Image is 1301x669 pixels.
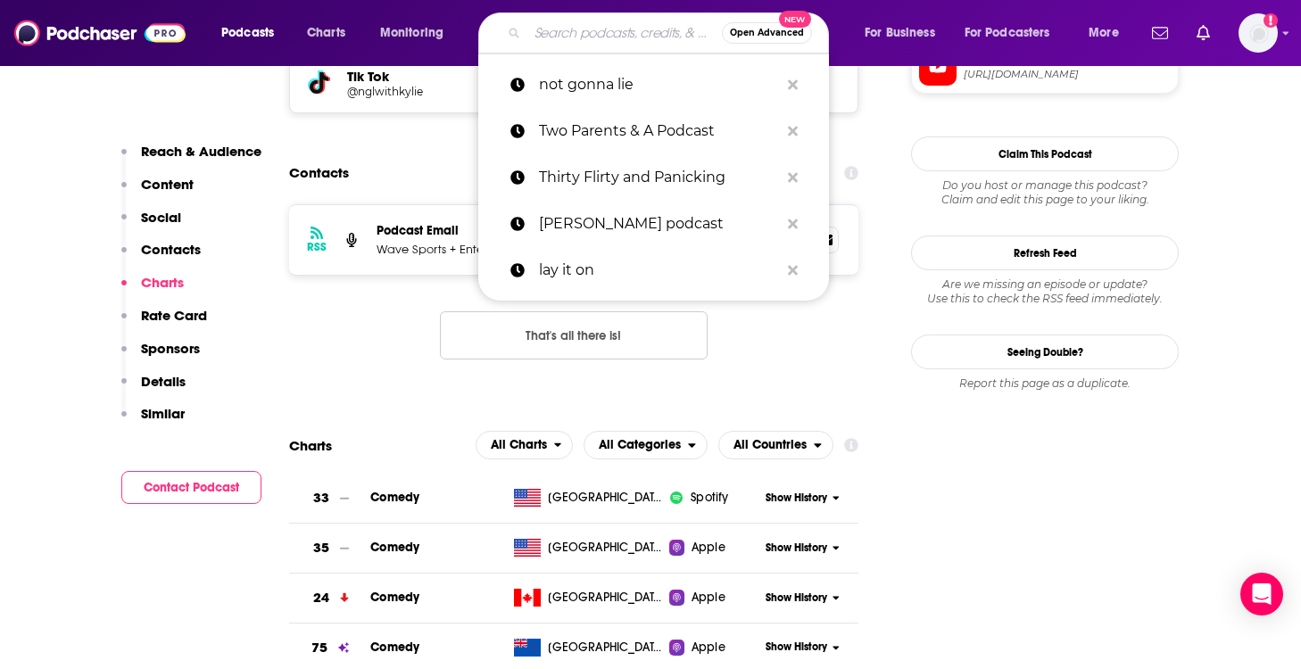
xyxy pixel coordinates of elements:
span: Canada [548,589,664,607]
button: Open AdvancedNew [722,22,812,44]
button: Show History [760,491,846,506]
span: New Zealand [548,639,664,657]
a: @nglwithkylie [347,85,494,98]
a: Two Parents & A Podcast [478,108,829,154]
span: Charts [307,21,345,45]
p: Similar [141,405,185,422]
a: Comedy [370,490,419,505]
div: Are we missing an episode or update? Use this to check the RSS feed immediately. [911,277,1179,306]
span: All Charts [491,439,547,451]
button: Show History [760,541,846,556]
span: https://www.youtube.com/@nglwithkylie [964,68,1171,81]
button: Show History [760,591,846,606]
div: Search podcasts, credits, & more... [495,12,846,54]
p: Contacts [141,241,201,258]
a: Comedy [370,590,419,605]
a: Apple [669,589,759,607]
button: Sponsors [121,340,200,373]
p: Two Parents & A Podcast [539,108,779,154]
span: Apple [692,589,725,607]
p: Wave Sports + Entertianment [377,242,510,257]
h2: Charts [289,437,332,454]
button: Show profile menu [1239,13,1278,53]
span: Open Advanced [730,29,804,37]
button: Social [121,209,181,242]
button: Reach & Audience [121,143,261,176]
p: Reach & Audience [141,143,261,160]
a: [GEOGRAPHIC_DATA] [507,489,670,507]
p: Details [141,373,186,390]
button: Content [121,176,194,209]
a: Show notifications dropdown [1189,18,1217,48]
div: Report this page as a duplicate. [911,376,1179,391]
p: Podcast Email [377,223,510,238]
p: Sponsors [141,340,200,357]
a: lay it on [478,247,829,293]
button: Refresh Feed [911,235,1179,270]
a: [GEOGRAPHIC_DATA] [507,589,670,607]
a: Comedy [370,540,419,555]
p: not gonna lie [539,62,779,108]
a: iconImageSpotify [669,489,759,507]
p: Content [141,176,194,193]
span: Podcasts [221,21,274,45]
p: Rate Card [141,307,207,324]
h2: Categories [584,431,708,459]
span: Monitoring [380,21,443,45]
span: Spotify [691,489,728,507]
button: open menu [368,19,467,47]
a: [GEOGRAPHIC_DATA] [507,639,670,657]
button: Claim This Podcast [911,136,1179,171]
button: Nothing here. [440,311,708,359]
a: not gonna lie [478,62,829,108]
span: Logged in as alignPR [1239,13,1278,53]
img: User Profile [1239,13,1278,53]
button: Rate Card [121,307,207,340]
span: Show History [766,491,827,506]
div: Open Intercom Messenger [1240,573,1283,615]
span: New [779,11,811,28]
a: Apple [669,539,759,557]
svg: Add a profile image [1264,13,1278,28]
button: Contact Podcast [121,471,261,504]
h3: RSS [307,240,327,254]
a: Comedy [370,640,419,655]
a: Apple [669,639,759,657]
a: YouTube[URL][DOMAIN_NAME] [919,48,1171,86]
a: 33 [289,474,370,523]
a: 35 [289,524,370,573]
a: Seeing Double? [911,334,1179,369]
span: Show History [766,640,827,655]
span: More [1089,21,1119,45]
p: Social [141,209,181,226]
button: open menu [1076,19,1141,47]
button: open menu [584,431,708,459]
span: Apple [692,639,725,657]
button: open menu [852,19,957,47]
span: Show History [766,541,827,556]
img: Podchaser - Follow, Share and Rate Podcasts [14,16,186,50]
p: Charts [141,274,184,291]
h5: Tik Tok [347,68,494,85]
a: Charts [295,19,356,47]
h3: 24 [313,588,329,608]
button: Details [121,373,186,406]
button: open menu [209,19,297,47]
span: For Podcasters [965,21,1050,45]
span: All Countries [733,439,807,451]
button: Similar [121,405,185,438]
button: open menu [476,431,574,459]
p: lay it on [539,247,779,293]
span: Apple [692,539,725,557]
a: Show notifications dropdown [1145,18,1175,48]
span: United States [548,539,664,557]
p: Thirty Flirty and Panicking [539,154,779,201]
span: For Business [865,21,935,45]
button: Show History [760,640,846,655]
a: [PERSON_NAME] podcast [478,201,829,247]
h2: Platforms [476,431,574,459]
